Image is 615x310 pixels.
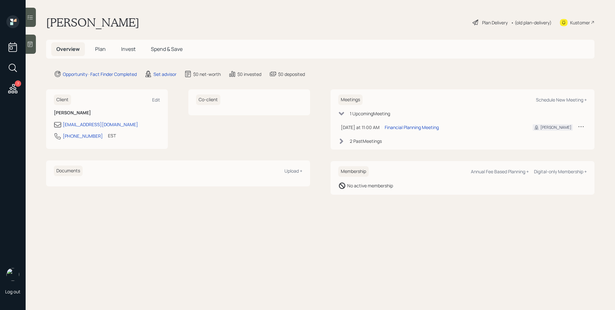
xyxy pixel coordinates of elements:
div: [EMAIL_ADDRESS][DOMAIN_NAME] [63,121,138,128]
h6: Client [54,94,71,105]
h6: Documents [54,166,83,176]
img: james-distasi-headshot.png [6,268,19,281]
div: $0 net-worth [193,71,221,77]
h6: [PERSON_NAME] [54,110,160,116]
div: [PERSON_NAME] [540,125,571,130]
span: Spend & Save [151,45,183,53]
div: Set advisor [153,71,176,77]
h6: Co-client [196,94,220,105]
div: Annual Fee Based Planning + [471,168,529,175]
div: [DATE] at 11:00 AM [341,124,380,131]
div: Edit [152,97,160,103]
span: Plan [95,45,106,53]
div: 2 Past Meeting s [350,138,382,144]
div: Financial Planning Meeting [385,124,439,131]
div: 7 [15,80,21,87]
div: No active membership [347,182,393,189]
div: [PHONE_NUMBER] [63,133,103,139]
div: Digital-only Membership + [534,168,587,175]
h6: Meetings [338,94,363,105]
div: $0 invested [237,71,261,77]
div: Upload + [284,168,302,174]
div: Kustomer [570,19,590,26]
div: Log out [5,289,20,295]
div: Plan Delivery [482,19,508,26]
div: $0 deposited [278,71,305,77]
h1: [PERSON_NAME] [46,15,139,29]
span: Invest [121,45,135,53]
span: Overview [56,45,80,53]
div: EST [108,132,116,139]
h6: Membership [338,166,369,177]
div: 1 Upcoming Meeting [350,110,390,117]
div: • (old plan-delivery) [511,19,552,26]
div: Schedule New Meeting + [536,97,587,103]
div: Opportunity · Fact Finder Completed [63,71,137,77]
